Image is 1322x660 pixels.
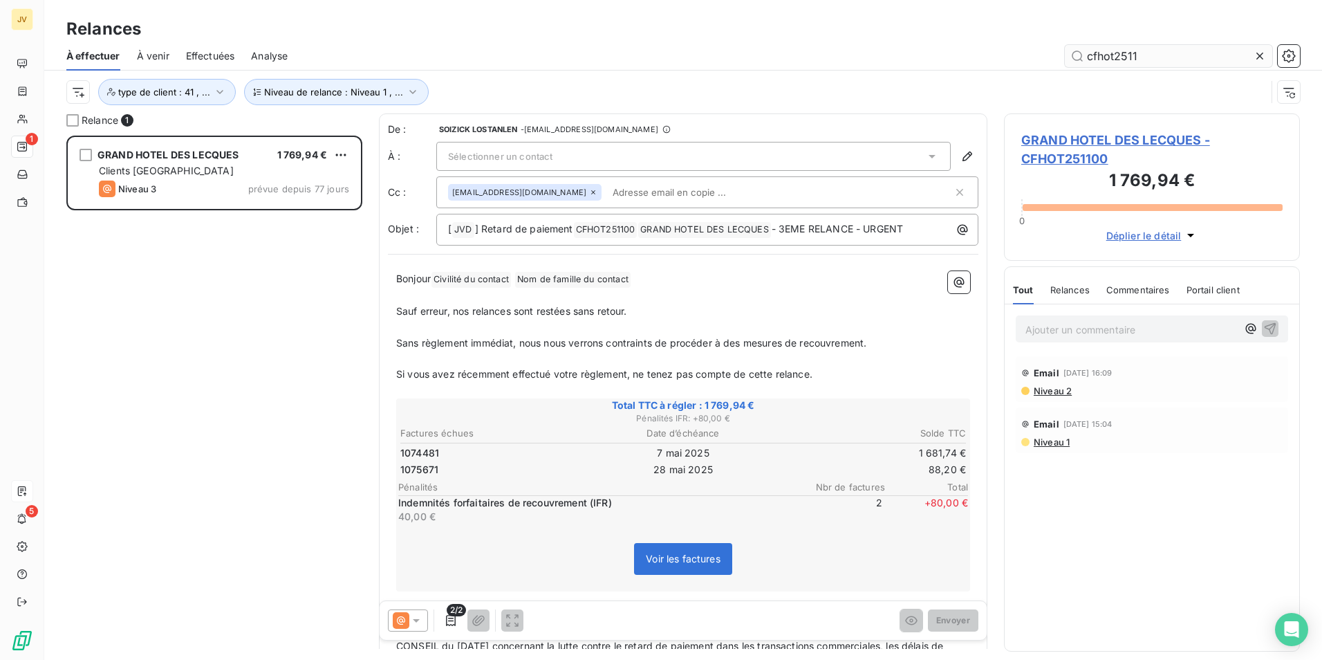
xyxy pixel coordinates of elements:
[799,496,882,524] span: 2
[396,368,812,380] span: Si vous avez récemment effectué votre règlement, ne tenez pas compte de cette relance.
[66,49,120,63] span: À effectuer
[589,446,777,461] td: 7 mai 2025
[26,505,38,517] span: 5
[398,496,797,510] p: Indemnités forfaitaires de recouvrement (IFR)
[589,462,777,477] td: 28 mai 2025
[118,183,156,194] span: Niveau 3
[398,398,968,412] span: Total TTC à régler : 1 769,94 €
[388,149,436,163] label: À :
[1063,369,1112,377] span: [DATE] 16:09
[398,510,797,524] p: 40,00 €
[1102,228,1202,244] button: Déplier le détail
[452,222,474,238] span: JVD
[1106,228,1182,243] span: Déplier le détail
[248,183,349,194] span: prévue depuis 77 jours
[802,482,885,493] span: Nbr de factures
[439,125,518,134] span: SOIZICK LOSTANLEN
[99,165,234,176] span: Clients [GEOGRAPHIC_DATA]
[1034,419,1059,430] span: Email
[1021,168,1283,196] h3: 1 769,94 €
[928,609,978,632] button: Envoyer
[431,272,511,288] span: Civilité du contact
[1034,367,1059,378] span: Email
[1013,284,1034,295] span: Tout
[772,223,903,235] span: - 3EME RELANCE - URGENT
[251,49,288,63] span: Analyse
[66,17,141,42] h3: Relances
[398,412,968,425] span: Pénalités IFR : + 80,00 €
[475,223,573,235] span: ] Retard de paiement
[11,630,33,652] img: Logo LeanPay
[264,86,403,98] span: Niveau de relance : Niveau 1 , ...
[779,426,967,441] th: Solde TTC
[82,113,118,127] span: Relance
[521,125,658,134] span: - [EMAIL_ADDRESS][DOMAIN_NAME]
[396,305,627,317] span: Sauf erreur, nos relances sont restées sans retour.
[779,462,967,477] td: 88,20 €
[1106,284,1170,295] span: Commentaires
[66,136,362,660] div: grid
[97,149,239,161] span: GRAND HOTEL DES LECQUES
[885,482,968,493] span: Total
[1186,284,1240,295] span: Portail client
[452,188,586,196] span: [EMAIL_ADDRESS][DOMAIN_NAME]
[1021,131,1283,168] span: GRAND HOTEL DES LECQUES - CFHOT251100
[885,496,968,524] span: + 80,00 €
[779,446,967,461] td: 1 681,74 €
[447,604,466,616] span: 2/2
[607,182,767,203] input: Adresse email en copie ...
[1032,437,1070,448] span: Niveau 1
[26,133,38,145] span: 1
[1275,613,1308,646] div: Open Intercom Messenger
[574,222,637,238] span: CFHOT251100
[448,151,552,162] span: Sélectionner un contact
[186,49,235,63] span: Effectuées
[98,79,236,105] button: type de client : 41 , ...
[11,8,33,30] div: JV
[396,337,866,349] span: Sans règlement immédiat, nous nous verrons contraints de procéder à des mesures de recouvrement.
[398,482,802,493] span: Pénalités
[646,553,720,565] span: Voir les factures
[388,185,436,199] label: Cc :
[1032,385,1072,396] span: Niveau 2
[1019,215,1025,226] span: 0
[1065,45,1272,67] input: Rechercher
[121,114,133,127] span: 1
[244,79,429,105] button: Niveau de relance : Niveau 1 , ...
[448,223,451,235] span: [
[1050,284,1090,295] span: Relances
[396,273,431,284] span: Bonjour
[1063,420,1112,428] span: [DATE] 15:04
[137,49,169,63] span: À venir
[118,86,210,98] span: type de client : 41 , ...
[400,426,588,441] th: Factures échues
[589,426,777,441] th: Date d’échéance
[400,463,438,477] span: 1075671
[388,122,436,136] span: De :
[515,272,631,288] span: Nom de famille du contact
[277,149,328,161] span: 1 769,94 €
[388,223,419,235] span: Objet :
[638,222,770,238] span: GRAND HOTEL DES LECQUES
[400,446,439,460] span: 1074481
